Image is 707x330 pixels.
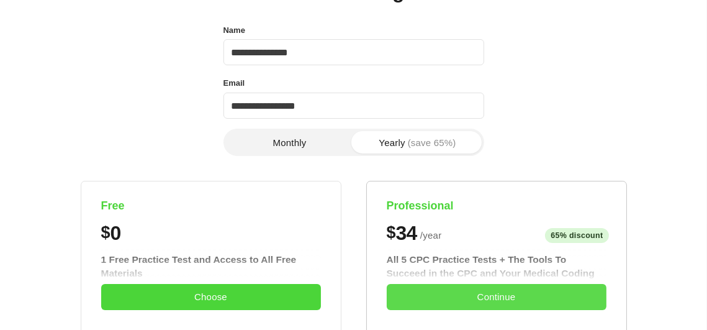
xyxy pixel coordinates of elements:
[387,223,396,242] span: $
[223,22,245,39] label: Name
[101,223,110,242] span: $
[408,138,456,147] span: (save 65%)
[387,284,606,310] button: Continue
[396,223,417,243] span: 34
[420,228,442,243] span: / year
[110,223,121,243] span: 0
[226,131,354,154] button: Monthly
[387,199,606,213] h4: Professional
[101,199,321,213] h4: Free
[545,228,608,244] span: 65% discount
[223,93,484,119] input: Email
[101,284,321,310] button: Choose
[354,131,482,154] button: Yearly(save 65%)
[223,75,245,91] label: Email
[223,39,484,65] input: Name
